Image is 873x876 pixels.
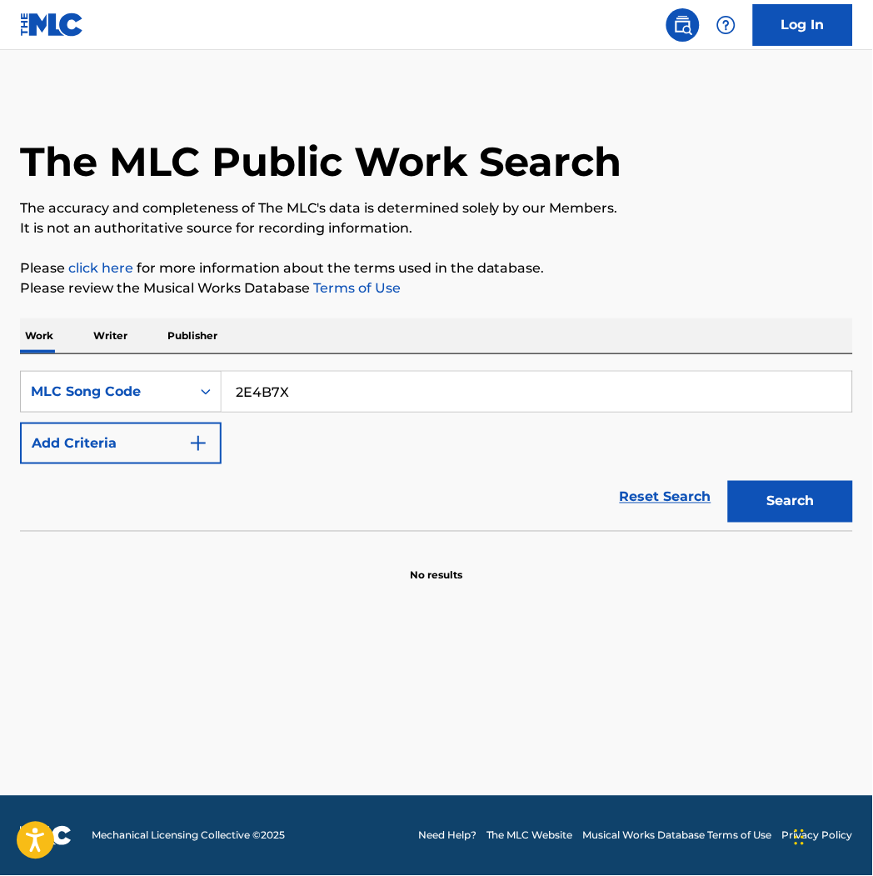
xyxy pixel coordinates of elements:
[716,15,736,35] img: help
[795,813,805,863] div: Drag
[20,198,853,218] p: The accuracy and completeness of The MLC's data is determined solely by our Members.
[20,258,853,278] p: Please for more information about the terms used in the database.
[611,479,720,516] a: Reset Search
[728,481,853,523] button: Search
[753,4,853,46] a: Log In
[20,318,58,353] p: Work
[188,433,208,453] img: 9d2ae6d4665cec9f34b9.svg
[411,548,463,583] p: No results
[418,828,476,843] a: Need Help?
[92,828,285,843] span: Mechanical Licensing Collective © 2025
[790,796,873,876] iframe: Chat Widget
[20,13,84,37] img: MLC Logo
[710,8,743,42] div: Help
[20,371,853,531] form: Search Form
[310,280,401,296] a: Terms of Use
[782,828,853,843] a: Privacy Policy
[68,260,133,276] a: click here
[162,318,222,353] p: Publisher
[20,278,853,298] p: Please review the Musical Works Database
[673,15,693,35] img: search
[20,137,622,187] h1: The MLC Public Work Search
[20,423,222,464] button: Add Criteria
[20,218,853,238] p: It is not an authoritative source for recording information.
[20,826,72,846] img: logo
[31,382,181,402] div: MLC Song Code
[486,828,573,843] a: The MLC Website
[666,8,700,42] a: Public Search
[88,318,132,353] p: Writer
[583,828,772,843] a: Musical Works Database Terms of Use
